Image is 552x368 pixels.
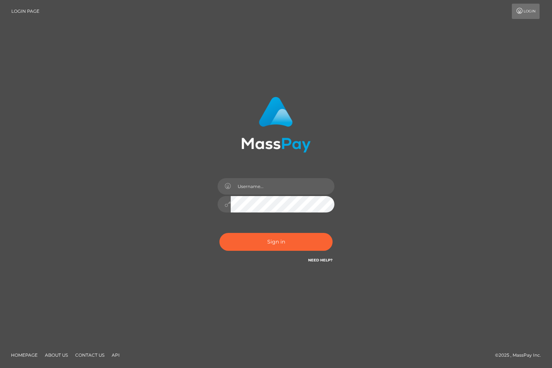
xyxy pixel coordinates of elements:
img: MassPay Login [241,97,311,153]
div: © 2025 , MassPay Inc. [495,351,547,359]
input: Username... [231,178,334,195]
a: Contact Us [72,349,107,361]
button: Sign in [219,233,333,251]
a: API [109,349,123,361]
a: About Us [42,349,71,361]
a: Login Page [11,4,39,19]
a: Login [512,4,540,19]
a: Need Help? [308,258,333,262]
a: Homepage [8,349,41,361]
